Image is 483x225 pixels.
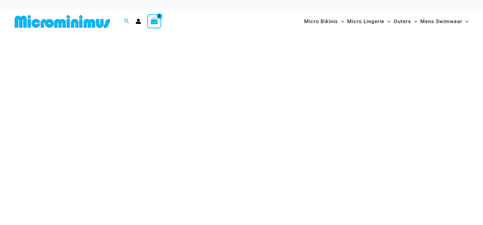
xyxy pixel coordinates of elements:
[346,12,392,31] a: Micro LingerieMenu ToggleMenu Toggle
[136,19,141,24] a: Account icon link
[347,14,384,29] span: Micro Lingerie
[147,14,161,28] a: View Shopping Cart, empty
[462,14,468,29] span: Menu Toggle
[384,14,390,29] span: Menu Toggle
[12,15,112,28] img: MM SHOP LOGO FLAT
[303,12,346,31] a: Micro BikinisMenu ToggleMenu Toggle
[394,14,411,29] span: Outers
[338,14,344,29] span: Menu Toggle
[411,14,417,29] span: Menu Toggle
[304,14,338,29] span: Micro Bikinis
[420,14,462,29] span: Mens Swimwear
[392,12,419,31] a: OutersMenu ToggleMenu Toggle
[302,11,471,32] nav: Site Navigation
[419,12,470,31] a: Mens SwimwearMenu ToggleMenu Toggle
[124,18,130,25] a: Search icon link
